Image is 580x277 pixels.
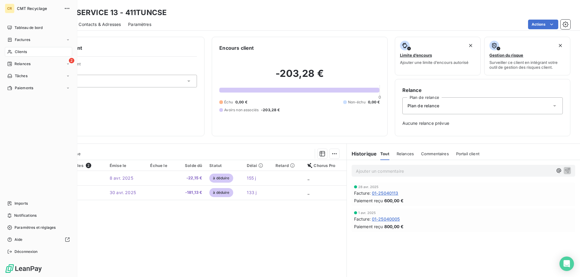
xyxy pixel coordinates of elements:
[14,213,37,218] span: Notifications
[395,37,481,75] button: Limite d’encoursAjouter une limite d’encours autorisé
[308,175,309,181] span: _
[180,175,202,181] span: -22,15 €
[380,151,389,156] span: Tout
[219,44,254,52] h6: Encours client
[400,60,469,65] span: Ajouter une limite d’encours autorisé
[308,190,309,195] span: _
[247,175,256,181] span: 155 j
[402,87,563,94] h6: Relance
[209,163,240,168] div: Statut
[484,37,570,75] button: Gestion du risqueSurveiller ce client en intégrant votre outil de gestion des risques client.
[15,49,27,55] span: Clients
[397,151,414,156] span: Relances
[14,61,31,67] span: Relances
[14,249,38,254] span: Déconnexion
[275,163,301,168] div: Retard
[372,216,400,222] span: 01-25040005
[69,58,74,63] span: 2
[358,211,376,215] span: 1 avr. 2025
[368,99,380,105] span: 0,00 €
[372,190,398,196] span: 01-25040113
[5,235,72,244] a: Aide
[15,37,30,42] span: Factures
[247,163,268,168] div: Délai
[408,103,439,109] span: Plan de relance
[247,190,256,195] span: 133 j
[489,60,565,70] span: Surveiller ce client en intégrant votre outil de gestion des risques client.
[354,216,371,222] span: Facture :
[224,107,259,113] span: Avoirs non associés
[110,190,136,195] span: 30 avr. 2025
[180,190,202,196] span: -181,13 €
[400,53,432,58] span: Limite d’encours
[128,21,151,27] span: Paramètres
[421,151,449,156] span: Commentaires
[384,197,404,204] span: 600,00 €
[180,163,202,168] div: Solde dû
[308,163,343,168] div: Chorus Pro
[150,163,172,168] div: Échue le
[14,225,56,230] span: Paramètres et réglages
[5,264,42,273] img: Logo LeanPay
[209,174,233,183] span: à déduire
[14,25,43,30] span: Tableau de bord
[354,190,371,196] span: Facture :
[219,68,380,86] h2: -203,28 €
[456,151,479,156] span: Portail client
[15,73,27,79] span: Tâches
[53,7,167,18] h3: TUNC SERVICE 13 - 411TUNCSE
[14,237,23,242] span: Aide
[384,223,404,230] span: 800,00 €
[110,163,143,168] div: Émise le
[224,99,233,105] span: Échu
[86,163,91,168] span: 2
[261,107,280,113] span: -203,28 €
[358,185,379,189] span: 28 avr. 2025
[528,20,558,29] button: Actions
[79,21,121,27] span: Contacts & Adresses
[559,257,574,271] div: Open Intercom Messenger
[235,99,247,105] span: 0,00 €
[110,175,133,181] span: 8 avr. 2025
[354,223,383,230] span: Paiement reçu
[37,44,197,52] h6: Informations client
[5,4,14,13] div: CR
[14,201,28,206] span: Imports
[379,95,381,99] span: 0
[354,197,383,204] span: Paiement reçu
[402,120,563,126] span: Aucune relance prévue
[489,53,523,58] span: Gestion du risque
[347,150,377,157] h6: Historique
[49,61,197,70] span: Propriétés Client
[348,99,366,105] span: Non-échu
[17,6,60,11] span: CMT Recyclage
[15,85,33,91] span: Paiements
[209,188,233,197] span: à déduire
